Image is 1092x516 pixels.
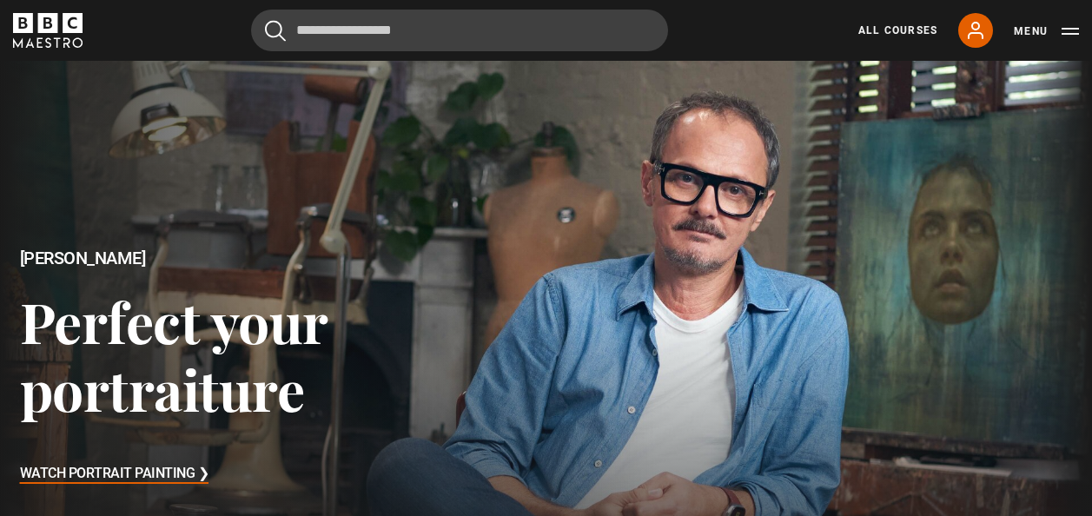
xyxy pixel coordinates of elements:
[20,288,546,422] h3: Perfect your portraiture
[20,461,209,487] h3: Watch Portrait Painting ❯
[265,20,286,42] button: Submit the search query
[1014,23,1079,40] button: Toggle navigation
[13,13,83,48] svg: BBC Maestro
[20,248,546,268] h2: [PERSON_NAME]
[251,10,668,51] input: Search
[858,23,937,38] a: All Courses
